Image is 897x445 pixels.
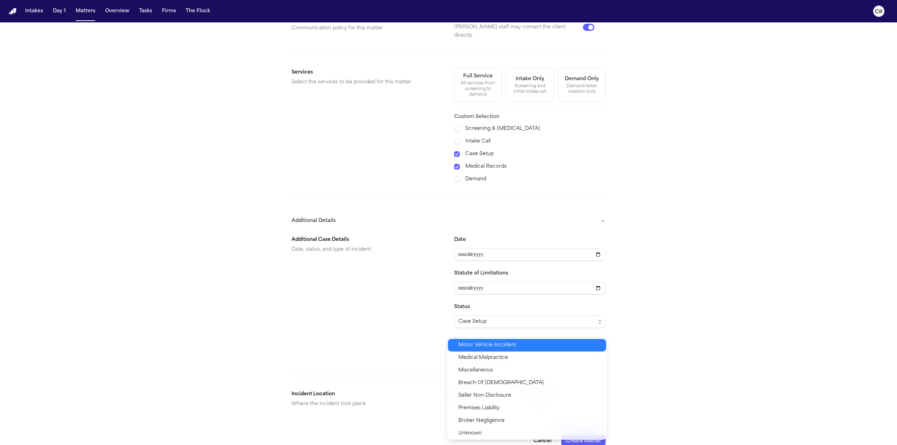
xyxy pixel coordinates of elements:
span: Unknown [458,429,482,438]
span: Breach Of [DEMOGRAPHIC_DATA] [458,379,544,387]
span: Premises Liability [458,404,500,412]
span: Medical Malpractice [458,354,508,362]
div: Select matter type [446,338,608,440]
div: Additional Details [292,230,605,421]
span: Seller Non-Disclosure [458,391,511,400]
span: Broker Negligence [458,417,505,425]
span: Miscellaneous [458,366,493,375]
span: Motor Vehicle Accident [458,341,516,349]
